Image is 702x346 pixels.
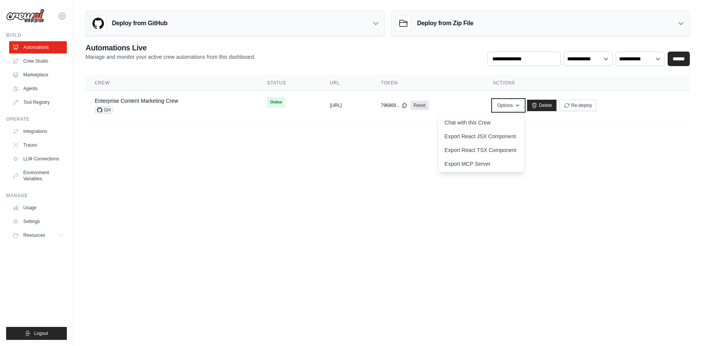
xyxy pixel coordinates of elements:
a: Environment Variables [9,167,67,185]
span: GH [95,106,113,114]
a: Crew Studio [9,55,67,67]
button: Logout [6,327,67,340]
th: Token [372,75,484,91]
a: Delete [527,100,556,111]
a: Export MCP Server [438,157,524,171]
img: GitHub Logo [91,16,106,31]
a: Automations [9,41,67,53]
a: Export React JSX Component [438,129,524,143]
a: Tool Registry [9,96,67,108]
div: Build [6,32,67,38]
a: Marketplace [9,69,67,81]
button: Resources [9,229,67,241]
a: Agents [9,82,67,95]
a: Usage [9,202,67,214]
a: Settings [9,215,67,228]
span: Logout [34,330,48,336]
a: Export React TSX Component [438,143,524,157]
a: Enterprise Content Marketing Crew [95,98,178,104]
a: Reset [411,101,429,110]
h3: Deploy from Zip File [417,19,473,28]
div: Manage [6,192,67,199]
a: Traces [9,139,67,151]
button: 796869... [381,102,408,108]
iframe: Chat Widget [664,309,702,346]
h3: Deploy from GitHub [112,19,167,28]
div: Operate [6,116,67,122]
th: Status [258,75,320,91]
p: Manage and monitor your active crew automations from this dashboard. [86,53,256,61]
a: Chat with this Crew [438,116,524,129]
img: Logo [6,9,44,23]
button: Options [493,100,524,111]
a: Integrations [9,125,67,137]
th: Crew [86,75,258,91]
th: Actions [484,75,690,91]
th: URL [321,75,372,91]
h2: Automations Live [86,42,256,53]
span: Online [267,97,285,108]
span: Resources [23,232,45,238]
a: LLM Connections [9,153,67,165]
button: Re-deploy [560,100,597,111]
